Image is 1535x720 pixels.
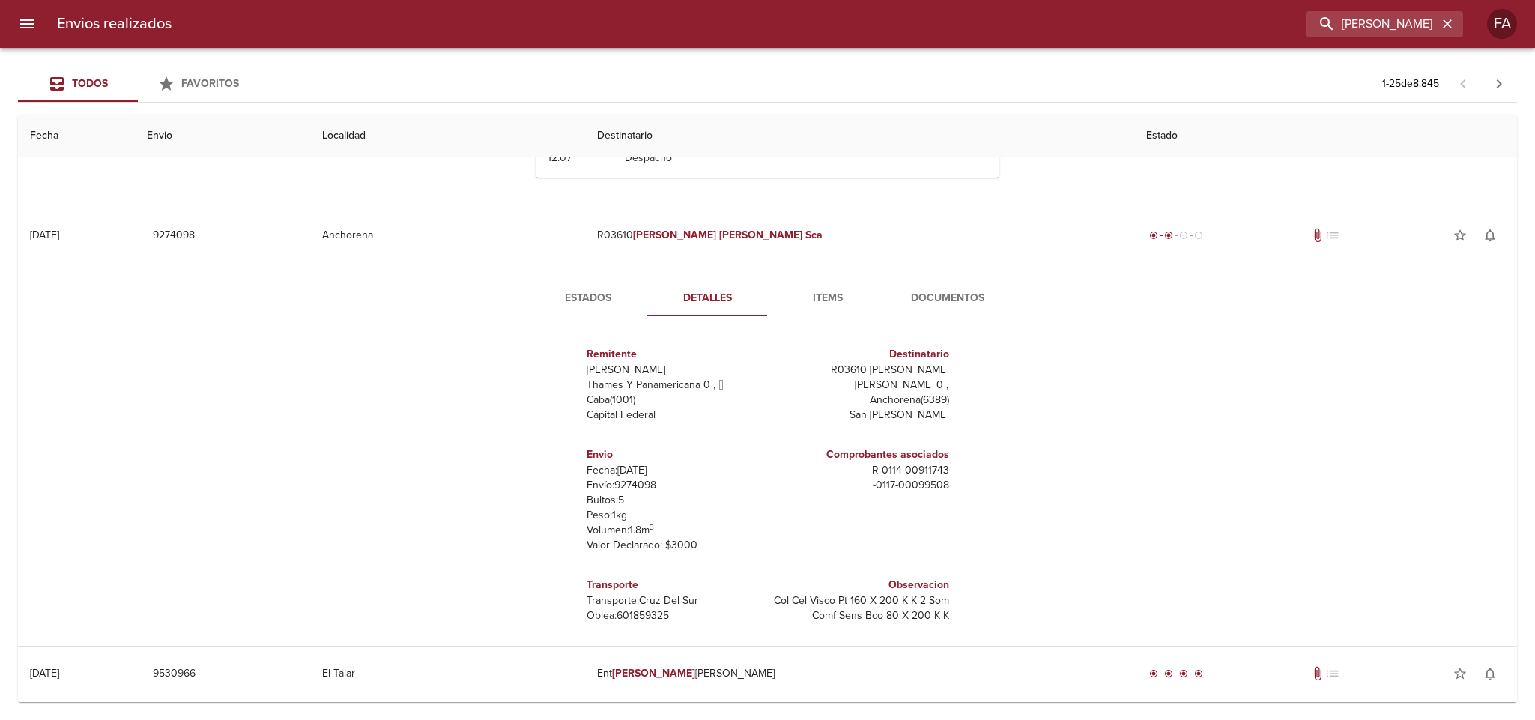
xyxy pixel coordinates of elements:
div: Despachado [1146,228,1206,243]
div: [DATE] [30,667,59,680]
span: radio_button_unchecked [1194,231,1203,240]
div: Abrir información de usuario [1487,9,1517,39]
p: R - 0114 - 00911743 [774,463,949,478]
p: Envío: 9274098 [587,478,762,493]
p: 1 - 25 de 8.845 [1382,76,1439,91]
p: Peso: 1 kg [587,508,762,523]
div: Entregado [1146,666,1206,681]
p: Bultos: 5 [587,493,762,508]
th: Localidad [310,115,585,157]
span: Detalles [657,289,759,308]
h6: Envios realizados [57,12,172,36]
h6: Remitente [587,346,762,363]
button: 9530966 [147,660,202,688]
h6: Transporte [587,577,762,593]
sup: 3 [650,522,654,532]
th: Fecha [18,115,135,157]
em: [PERSON_NAME] [633,229,716,241]
span: Documentos [897,289,999,308]
td: Anchorena [310,208,585,262]
p: [PERSON_NAME] [587,363,762,378]
p: Valor Declarado: $ 3000 [587,538,762,553]
span: Todos [72,77,108,90]
span: radio_button_checked [1164,231,1173,240]
p: - 0117 - 00099508 [774,478,949,493]
span: 9274098 [153,226,195,245]
p: R03610 [PERSON_NAME] [774,363,949,378]
p: Thames Y Panamericana 0 ,   [587,378,762,393]
div: [DATE] [30,229,59,241]
h6: Envio [587,447,762,463]
em: [PERSON_NAME] [612,667,695,680]
span: radio_button_checked [1149,669,1158,678]
button: Agregar a favoritos [1445,220,1475,250]
button: Activar notificaciones [1475,659,1505,689]
p: Volumen: 1.8 m [587,523,762,538]
td: El Talar [310,647,585,701]
button: menu [9,6,45,42]
button: 9274098 [147,222,201,249]
h6: Destinatario [774,346,949,363]
div: Tabs Envios [18,66,258,102]
p: Col Cel Visco Pt 160 X 200 K K 2 Som Comf Sens Bco 80 X 200 K K [774,593,949,623]
span: Items [777,289,879,308]
span: No tiene pedido asociado [1325,228,1340,243]
td: Ent [PERSON_NAME] [585,647,1134,701]
p: Anchorena ( 6389 ) [774,393,949,408]
span: radio_button_checked [1179,669,1188,678]
em: [PERSON_NAME] [719,229,802,241]
span: Favoritos [181,77,239,90]
span: radio_button_checked [1149,231,1158,240]
h6: Observacion [774,577,949,593]
span: star_border [1453,666,1468,681]
span: No tiene pedido asociado [1325,666,1340,681]
p: Capital Federal [587,408,762,423]
th: Estado [1134,115,1517,157]
div: Tabs detalle de guia [528,280,1008,316]
span: notifications_none [1483,666,1498,681]
p: Oblea: 601859325 [587,608,762,623]
span: Tiene documentos adjuntos [1310,666,1325,681]
span: Pagina siguiente [1481,66,1517,102]
button: Activar notificaciones [1475,220,1505,250]
div: FA [1487,9,1517,39]
th: Destinatario [585,115,1134,157]
em: Sca [805,229,823,241]
span: notifications_none [1483,228,1498,243]
button: Agregar a favoritos [1445,659,1475,689]
p: Transporte: Cruz Del Sur [587,593,762,608]
span: radio_button_checked [1194,669,1203,678]
span: Estados [537,289,639,308]
h6: Comprobantes asociados [774,447,949,463]
td: R03610 [585,208,1134,262]
p: Fecha: [DATE] [587,463,762,478]
span: radio_button_unchecked [1179,231,1188,240]
p: Caba ( 1001 ) [587,393,762,408]
p: [PERSON_NAME] 0 , [774,378,949,393]
span: Pagina anterior [1445,76,1481,91]
span: star_border [1453,228,1468,243]
span: radio_button_checked [1164,669,1173,678]
span: Tiene documentos adjuntos [1310,228,1325,243]
th: Envio [135,115,309,157]
p: San [PERSON_NAME] [774,408,949,423]
input: buscar [1306,11,1438,37]
span: 9530966 [153,665,196,683]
